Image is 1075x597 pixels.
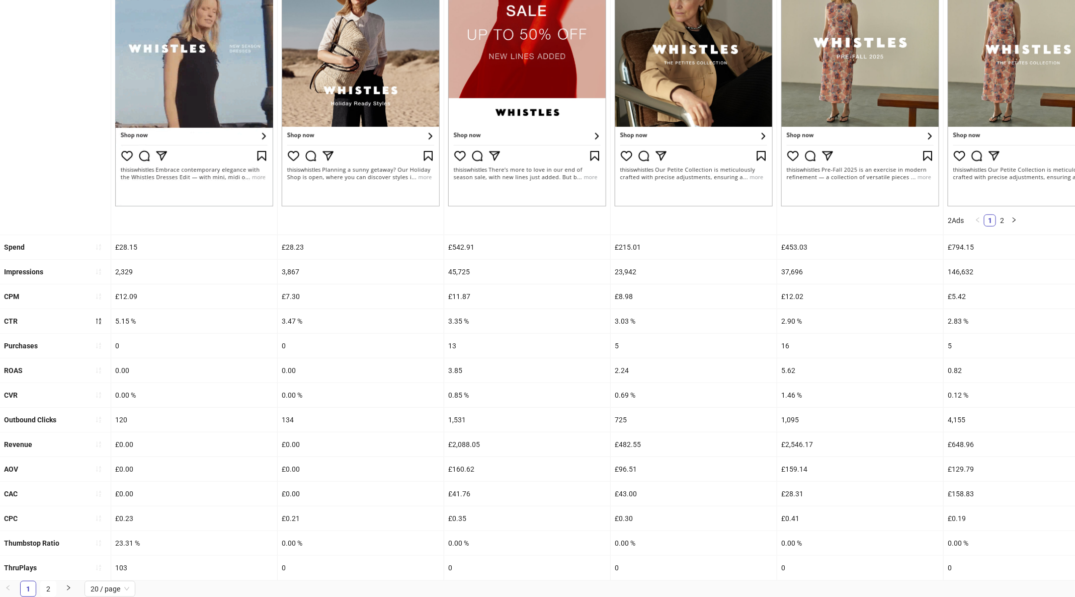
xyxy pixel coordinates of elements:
span: sort-ascending [95,268,102,275]
div: £7.30 [278,284,444,309]
div: £0.23 [111,506,277,531]
span: sort-ascending [95,441,102,448]
div: 3.35 % [444,309,610,333]
div: 0.00 % [111,383,277,407]
span: sort-ascending [95,293,102,300]
li: Previous Page [972,214,984,227]
span: sort-ascending [95,490,102,497]
div: 0.00 % [444,531,610,555]
span: sort-descending [95,318,102,325]
div: 103 [111,556,277,580]
b: Impressions [4,268,43,276]
div: 725 [611,408,777,432]
div: 16 [777,334,943,358]
b: ROAS [4,366,23,375]
div: 0 [777,556,943,580]
li: Next Page [1008,214,1020,227]
span: sort-ascending [95,466,102,473]
b: Purchases [4,342,38,350]
li: 1 [984,214,996,227]
span: left [5,585,11,591]
div: 0.00 % [611,531,777,555]
div: 45,725 [444,260,610,284]
span: 20 / page [91,581,129,596]
b: CTR [4,317,18,325]
span: sort-ascending [95,416,102,423]
div: £12.02 [777,284,943,309]
span: left [975,217,981,223]
li: Next Page [60,581,76,597]
div: 5 [611,334,777,358]
b: CPC [4,514,18,523]
div: £453.03 [777,235,943,259]
span: sort-ascending [95,564,102,571]
b: Spend [4,243,25,251]
div: 1,095 [777,408,943,432]
div: £0.41 [777,506,943,531]
div: 3.03 % [611,309,777,333]
div: 0.69 % [611,383,777,407]
div: 13 [444,334,610,358]
div: 0 [278,334,444,358]
div: 3,867 [278,260,444,284]
div: 0 [111,334,277,358]
div: 0.85 % [444,383,610,407]
button: right [1008,214,1020,227]
b: Outbound Clicks [4,416,56,424]
div: 23,942 [611,260,777,284]
span: sort-ascending [95,540,102,547]
button: left [972,214,984,227]
div: 0.00 % [278,383,444,407]
span: 2 Ads [948,216,964,225]
div: 0 [278,556,444,580]
a: 2 [997,215,1008,226]
div: 1,531 [444,408,610,432]
div: 37,696 [777,260,943,284]
b: CAC [4,490,18,498]
div: 0.00 % [777,531,943,555]
b: Revenue [4,440,32,449]
div: 0.00 [278,358,444,383]
a: 1 [21,581,36,596]
div: £28.23 [278,235,444,259]
div: £11.87 [444,284,610,309]
div: £28.31 [777,482,943,506]
div: £0.35 [444,506,610,531]
div: 1.46 % [777,383,943,407]
li: 2 [40,581,56,597]
div: 0.00 % [278,531,444,555]
b: AOV [4,465,18,473]
a: 2 [41,581,56,596]
div: £159.14 [777,457,943,481]
button: right [60,581,76,597]
div: 0.00 [111,358,277,383]
div: 134 [278,408,444,432]
div: £0.00 [111,482,277,506]
div: 3.47 % [278,309,444,333]
a: 1 [984,215,996,226]
span: right [1011,217,1017,223]
div: £96.51 [611,457,777,481]
div: £8.98 [611,284,777,309]
div: £43.00 [611,482,777,506]
div: £0.00 [278,457,444,481]
span: sort-ascending [95,244,102,251]
div: £542.91 [444,235,610,259]
b: CVR [4,391,18,399]
div: £215.01 [611,235,777,259]
div: 5.15 % [111,309,277,333]
div: 3.85 [444,358,610,383]
div: 5.62 [777,358,943,383]
li: 2 [996,214,1008,227]
div: £41.76 [444,482,610,506]
div: £0.00 [111,457,277,481]
li: 1 [20,581,36,597]
div: 2.24 [611,358,777,383]
div: £160.62 [444,457,610,481]
div: £0.00 [278,432,444,457]
div: £0.00 [278,482,444,506]
div: £2,088.05 [444,432,610,457]
span: right [65,585,71,591]
div: 120 [111,408,277,432]
span: sort-ascending [95,515,102,522]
